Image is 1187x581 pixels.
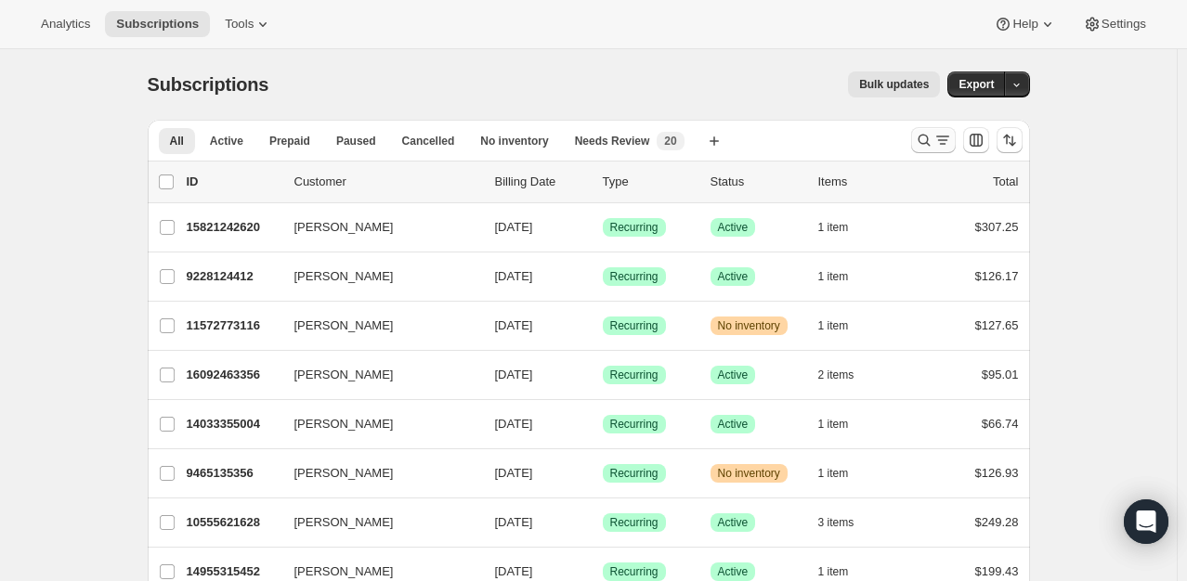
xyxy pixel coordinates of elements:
[187,411,1019,437] div: 14033355004[PERSON_NAME][DATE]SuccessRecurringSuccessActive1 item$66.74
[187,214,1019,240] div: 15821242620[PERSON_NAME][DATE]SuccessRecurringSuccessActive1 item$307.25
[848,71,940,97] button: Bulk updates
[1124,499,1168,544] div: Open Intercom Messenger
[187,264,1019,290] div: 9228124412[PERSON_NAME][DATE]SuccessRecurringSuccessActive1 item$126.17
[818,515,854,530] span: 3 items
[294,267,394,286] span: [PERSON_NAME]
[1012,17,1037,32] span: Help
[818,417,849,432] span: 1 item
[993,173,1018,191] p: Total
[818,411,869,437] button: 1 item
[294,316,394,335] span: [PERSON_NAME]
[116,17,199,32] span: Subscriptions
[718,318,780,333] span: No inventory
[610,417,659,432] span: Recurring
[718,368,749,382] span: Active
[818,460,869,486] button: 1 item
[610,466,659,481] span: Recurring
[294,562,394,581] span: [PERSON_NAME]
[975,269,1019,283] span: $126.17
[610,220,659,235] span: Recurring
[495,269,533,283] span: [DATE]
[495,564,533,578] span: [DATE]
[187,267,280,286] p: 9228124412
[818,269,849,284] span: 1 item
[975,564,1019,578] span: $199.43
[818,466,849,481] span: 1 item
[982,417,1019,431] span: $66.74
[283,360,469,390] button: [PERSON_NAME]
[818,173,911,191] div: Items
[187,173,280,191] p: ID
[187,173,1019,191] div: IDCustomerBilling DateTypeStatusItemsTotal
[495,173,588,191] p: Billing Date
[610,564,659,579] span: Recurring
[170,134,184,148] span: All
[610,515,659,530] span: Recurring
[283,458,469,488] button: [PERSON_NAME]
[718,564,749,579] span: Active
[495,417,533,431] span: [DATE]
[818,313,869,339] button: 1 item
[187,562,280,581] p: 14955315452
[225,17,254,32] span: Tools
[959,77,994,92] span: Export
[402,134,455,148] span: Cancelled
[859,77,929,92] span: Bulk updates
[187,513,280,532] p: 10555621628
[818,214,869,240] button: 1 item
[975,318,1019,332] span: $127.65
[294,173,480,191] p: Customer
[975,220,1019,234] span: $307.25
[818,220,849,235] span: 1 item
[283,508,469,537] button: [PERSON_NAME]
[610,318,659,333] span: Recurring
[718,220,749,235] span: Active
[575,134,650,148] span: Needs Review
[699,128,729,154] button: Create new view
[187,460,1019,486] div: 9465135356[PERSON_NAME][DATE]SuccessRecurringWarningNo inventory1 item$126.93
[210,134,243,148] span: Active
[975,466,1019,480] span: $126.93
[214,11,283,37] button: Tools
[818,510,875,536] button: 3 items
[911,127,956,153] button: Search and filter results
[718,466,780,481] span: No inventory
[187,316,280,335] p: 11572773116
[718,515,749,530] span: Active
[610,368,659,382] span: Recurring
[480,134,548,148] span: No inventory
[818,318,849,333] span: 1 item
[718,417,749,432] span: Active
[187,313,1019,339] div: 11572773116[PERSON_NAME][DATE]SuccessRecurringWarningNo inventory1 item$127.65
[294,464,394,483] span: [PERSON_NAME]
[294,513,394,532] span: [PERSON_NAME]
[718,269,749,284] span: Active
[283,213,469,242] button: [PERSON_NAME]
[294,218,394,237] span: [PERSON_NAME]
[818,368,854,382] span: 2 items
[818,264,869,290] button: 1 item
[283,262,469,291] button: [PERSON_NAME]
[283,311,469,341] button: [PERSON_NAME]
[269,134,310,148] span: Prepaid
[982,368,1019,381] span: $95.01
[187,510,1019,536] div: 10555621628[PERSON_NAME][DATE]SuccessRecurringSuccessActive3 items$249.28
[495,515,533,529] span: [DATE]
[495,368,533,381] span: [DATE]
[336,134,376,148] span: Paused
[495,466,533,480] span: [DATE]
[1102,17,1146,32] span: Settings
[495,318,533,332] span: [DATE]
[983,11,1067,37] button: Help
[711,173,803,191] p: Status
[997,127,1023,153] button: Sort the results
[610,269,659,284] span: Recurring
[495,220,533,234] span: [DATE]
[283,409,469,439] button: [PERSON_NAME]
[187,218,280,237] p: 15821242620
[294,415,394,433] span: [PERSON_NAME]
[963,127,989,153] button: Customize table column order and visibility
[1072,11,1157,37] button: Settings
[603,173,696,191] div: Type
[105,11,210,37] button: Subscriptions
